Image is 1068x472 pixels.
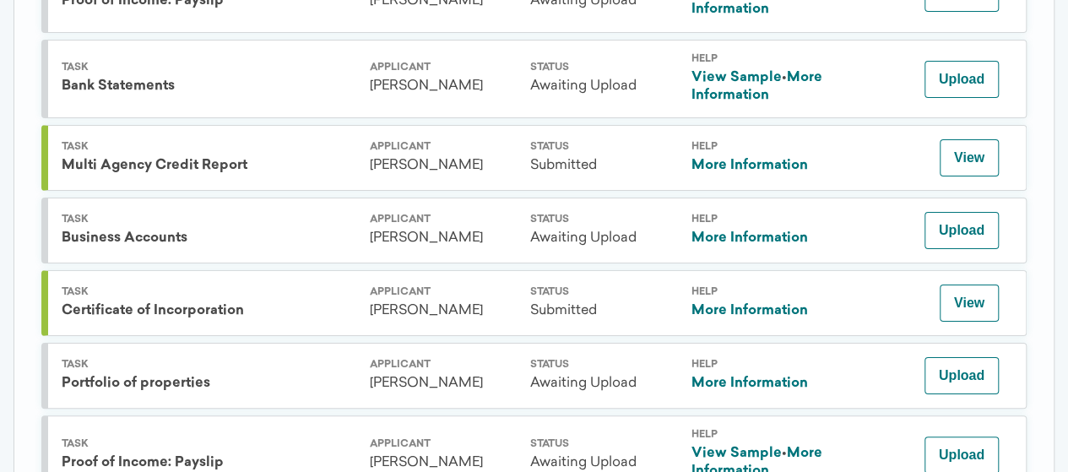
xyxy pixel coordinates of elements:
[370,230,517,247] div: [PERSON_NAME]
[530,375,677,393] div: Awaiting Upload
[62,360,356,370] div: Task
[530,360,677,370] div: Status
[62,62,356,73] div: Task
[530,302,677,320] div: Submitted
[370,302,517,320] div: [PERSON_NAME]
[530,62,677,73] div: Status
[62,302,356,320] div: Certificate of Incorporation
[691,447,781,460] a: View Sample
[370,142,517,152] div: Applicant
[62,454,356,472] div: Proof of Income: Payslip
[940,285,999,322] button: View
[370,214,517,225] div: Applicant
[530,287,677,297] div: Status
[691,142,838,152] div: Help
[691,377,807,390] a: More Information
[530,230,677,247] div: Awaiting Upload
[62,78,356,95] div: Bank Statements
[62,439,356,449] div: Task
[62,142,356,152] div: Task
[530,454,677,472] div: Awaiting Upload
[691,231,807,245] a: More Information
[370,360,517,370] div: Applicant
[530,439,677,449] div: Status
[691,71,781,84] a: View Sample
[691,54,838,64] div: Help
[370,157,517,175] div: [PERSON_NAME]
[62,157,356,175] div: Multi Agency Credit Report
[62,214,356,225] div: Task
[62,230,356,247] div: Business Accounts
[691,159,807,172] a: More Information
[691,214,838,225] div: Help
[940,139,999,176] button: View
[691,287,838,297] div: Help
[691,71,821,102] a: More Information
[370,375,517,393] div: [PERSON_NAME]
[370,454,517,472] div: [PERSON_NAME]
[691,304,807,317] a: More Information
[530,157,677,175] div: Submitted
[530,214,677,225] div: Status
[530,142,677,152] div: Status
[62,375,356,393] div: Portfolio of properties
[370,78,517,95] div: [PERSON_NAME]
[370,439,517,449] div: Applicant
[62,287,356,297] div: Task
[691,69,838,105] div: •
[691,360,838,370] div: Help
[370,62,517,73] div: Applicant
[924,212,999,249] button: Upload
[924,357,999,394] button: Upload
[370,287,517,297] div: Applicant
[924,61,999,98] button: Upload
[691,430,838,440] div: Help
[530,78,677,95] div: Awaiting Upload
